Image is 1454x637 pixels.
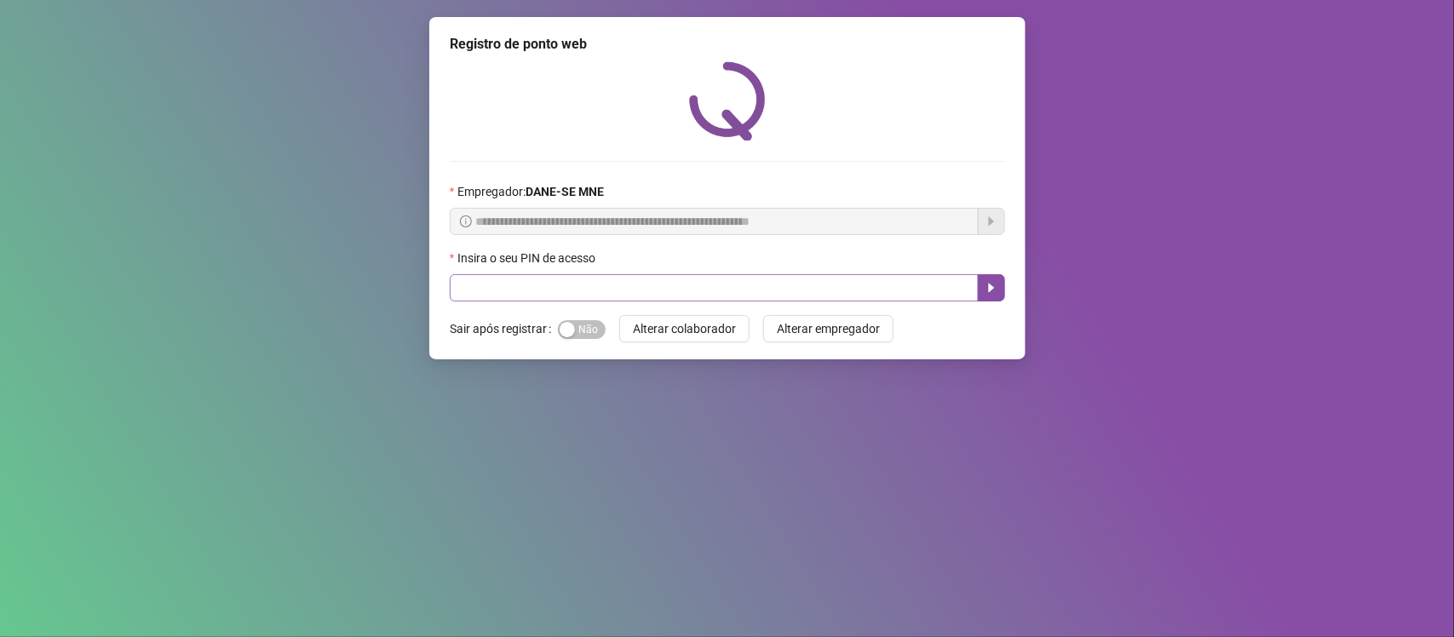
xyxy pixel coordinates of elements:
button: Alterar colaborador [619,315,750,342]
label: Sair após registrar [450,315,558,342]
span: caret-right [985,281,998,295]
button: Alterar empregador [763,315,894,342]
span: Alterar empregador [777,319,880,338]
span: Empregador : [457,182,604,201]
span: info-circle [460,215,472,227]
div: Registro de ponto web [450,34,1005,55]
strong: DANE-SE MNE [526,185,604,198]
label: Insira o seu PIN de acesso [450,249,606,267]
img: QRPoint [689,61,766,141]
span: Alterar colaborador [633,319,736,338]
